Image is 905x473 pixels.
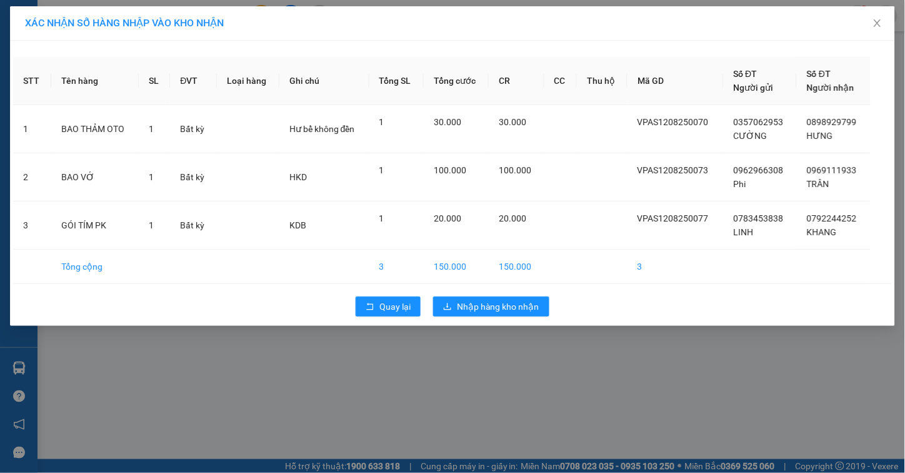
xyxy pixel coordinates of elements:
[627,57,724,105] th: Mã GD
[149,124,154,134] span: 1
[807,213,857,223] span: 0792244252
[489,57,544,105] th: CR
[434,165,466,175] span: 100.000
[499,117,526,127] span: 30.000
[627,250,724,284] td: 3
[139,57,170,105] th: SL
[637,165,709,175] span: VPAS1208250073
[443,302,452,312] span: download
[51,250,139,284] td: Tổng cộng
[13,105,51,153] td: 1
[51,153,139,201] td: BAO VỚ
[379,213,384,223] span: 1
[807,179,829,189] span: TRÂN
[170,57,217,105] th: ĐVT
[51,201,139,250] td: GÓI TÍM PK
[734,117,784,127] span: 0357062953
[13,153,51,201] td: 2
[734,165,784,175] span: 0962966308
[25,17,224,29] span: XÁC NHẬN SỐ HÀNG NHẬP VÀO KHO NHẬN
[734,69,757,79] span: Số ĐT
[807,165,857,175] span: 0969111933
[149,172,154,182] span: 1
[433,297,549,317] button: downloadNhập hàng kho nhận
[149,220,154,230] span: 1
[369,250,424,284] td: 3
[369,57,424,105] th: Tổng SL
[807,69,831,79] span: Số ĐT
[807,117,857,127] span: 0898929799
[434,213,461,223] span: 20.000
[279,57,369,105] th: Ghi chú
[289,172,307,182] span: HKD
[424,57,489,105] th: Tổng cước
[734,179,746,189] span: Phi
[379,300,411,313] span: Quay lại
[424,250,489,284] td: 150.000
[170,201,217,250] td: Bất kỳ
[734,83,774,93] span: Người gửi
[51,105,139,153] td: BAO THẢM OTO
[289,124,355,134] span: Hư bể không đền
[51,57,139,105] th: Tên hàng
[734,213,784,223] span: 0783453838
[289,220,306,230] span: KDB
[434,117,461,127] span: 30.000
[499,213,526,223] span: 20.000
[807,131,833,141] span: HƯNG
[379,165,384,175] span: 1
[807,227,837,237] span: KHANG
[860,6,895,41] button: Close
[577,57,627,105] th: Thu hộ
[170,153,217,201] td: Bất kỳ
[637,213,709,223] span: VPAS1208250077
[13,57,51,105] th: STT
[489,250,544,284] td: 150.000
[217,57,279,105] th: Loại hàng
[734,227,754,237] span: LINH
[170,105,217,153] td: Bất kỳ
[807,83,854,93] span: Người nhận
[13,201,51,250] td: 3
[499,165,531,175] span: 100.000
[637,117,709,127] span: VPAS1208250070
[872,18,882,28] span: close
[734,131,767,141] span: CƯỜNG
[379,117,384,127] span: 1
[457,300,539,313] span: Nhập hàng kho nhận
[356,297,421,317] button: rollbackQuay lại
[366,302,374,312] span: rollback
[544,57,577,105] th: CC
